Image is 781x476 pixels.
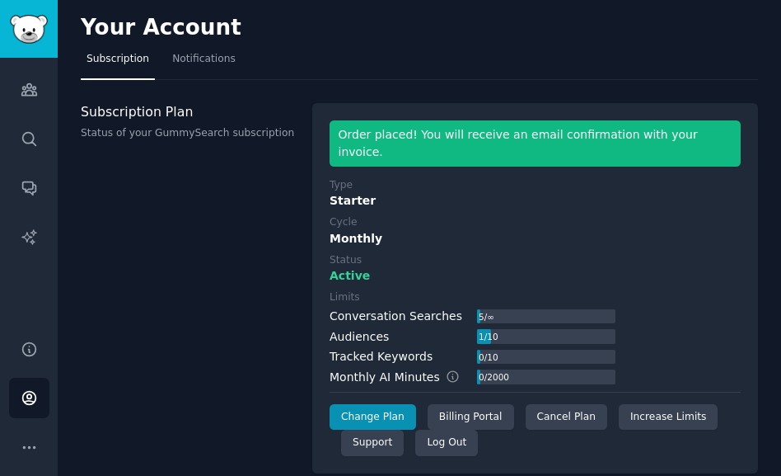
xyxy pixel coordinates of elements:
div: 5 / ∞ [477,309,495,324]
div: Status [330,253,362,268]
div: Starter [330,192,741,210]
div: Limits [330,290,360,305]
a: Increase Limits [619,404,718,431]
span: Active [330,267,370,285]
span: Subscription [87,52,149,67]
div: Log Out [415,430,478,456]
div: Billing Portal [428,404,514,431]
div: 1 / 10 [477,329,499,344]
div: Monthly AI Minutes [330,369,477,386]
h2: Your Account [81,15,241,41]
div: Audiences [330,328,389,346]
p: Status of your GummySearch subscription [81,126,295,141]
a: Support [341,430,404,456]
div: Order placed! You will receive an email confirmation with your invoice. [330,120,741,167]
div: Type [330,178,353,193]
a: Change Plan [330,404,416,431]
span: Notifications [172,52,236,67]
div: 0 / 10 [477,350,499,365]
div: Conversation Searches [330,308,462,325]
h3: Subscription Plan [81,103,295,120]
img: GummySearch logo [10,15,48,44]
a: Subscription [81,46,155,80]
div: Cancel Plan [526,404,607,431]
a: Notifications [166,46,241,80]
div: Tracked Keywords [330,348,433,365]
div: 0 / 2000 [477,370,510,384]
div: Monthly [330,230,741,247]
div: Cycle [330,215,357,230]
